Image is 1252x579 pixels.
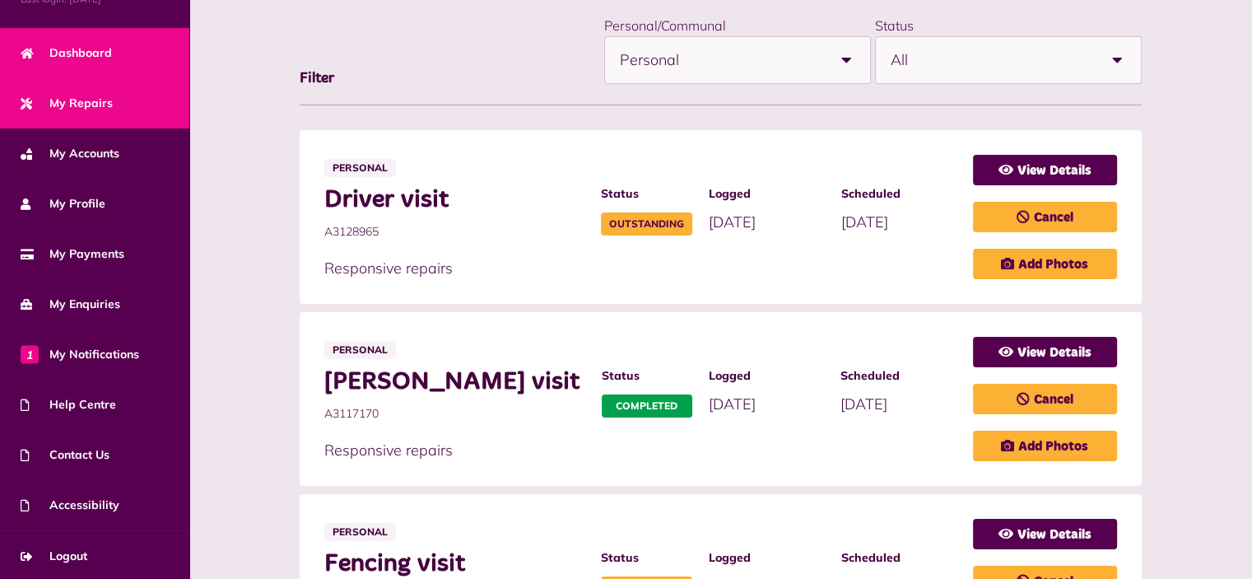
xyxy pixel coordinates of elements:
[21,396,116,413] span: Help Centre
[21,145,119,162] span: My Accounts
[324,439,956,461] p: Responsive repairs
[709,212,756,231] span: [DATE]
[324,367,584,397] span: [PERSON_NAME] visit
[21,548,87,565] span: Logout
[973,337,1117,367] a: View Details
[602,395,692,418] span: Completed
[709,395,756,413] span: [DATE]
[21,346,139,363] span: My Notifications
[973,431,1117,461] a: Add Photos
[891,37,1095,83] span: All
[324,223,584,240] span: A3128965
[709,367,825,385] span: Logged
[875,17,914,34] label: Status
[21,345,39,363] span: 1
[973,202,1117,232] a: Cancel
[21,497,119,514] span: Accessibility
[21,446,109,464] span: Contact Us
[300,71,334,86] span: Filter
[840,395,887,413] span: [DATE]
[840,367,956,385] span: Scheduled
[604,17,726,34] label: Personal/Communal
[324,185,584,215] span: Driver visit
[21,195,105,212] span: My Profile
[973,155,1117,185] a: View Details
[840,212,887,231] span: [DATE]
[601,549,692,567] span: Status
[840,549,956,567] span: Scheduled
[840,185,956,203] span: Scheduled
[324,405,584,423] span: A3117170
[973,249,1117,279] a: Add Photos
[602,367,692,385] span: Status
[21,44,112,62] span: Dashboard
[620,37,824,83] span: Personal
[324,523,396,541] span: Personal
[324,341,396,359] span: Personal
[324,549,584,579] span: Fencing visit
[324,159,396,177] span: Personal
[973,519,1117,549] a: View Details
[709,549,824,567] span: Logged
[21,296,120,313] span: My Enquiries
[324,257,956,279] p: Responsive repairs
[601,212,692,236] span: Outstanding
[601,185,692,203] span: Status
[709,185,824,203] span: Logged
[973,384,1117,414] a: Cancel
[21,95,113,112] span: My Repairs
[21,245,124,263] span: My Payments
